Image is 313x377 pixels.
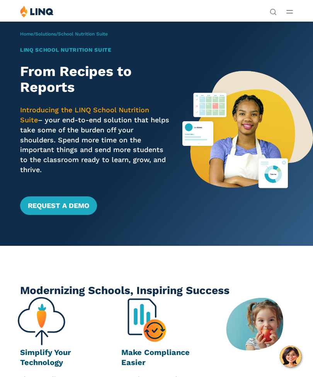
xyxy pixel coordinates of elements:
[121,348,192,367] h3: Make Compliance Easier
[20,196,97,215] a: Request a Demo
[20,105,170,174] p: – your end-to-end solution that helps take some of the burden off your shoulders. Spend more time...
[20,348,91,367] h3: Simplify Your Technology
[270,5,277,15] nav: Utility Navigation
[182,21,313,246] img: Nutrition Suite Launch
[20,5,54,17] img: LINQ | K‑12 Software
[35,31,56,37] a: Solutions
[20,46,170,54] h1: LINQ School Nutrition Suite
[280,346,301,367] button: Hello, have a question? Let’s chat.
[20,31,33,37] a: Home
[20,64,170,96] h2: From Recipes to Reports
[270,8,277,15] button: Open Search Bar
[20,106,149,124] span: Introducing the LINQ School Nutrition Suite
[286,7,293,16] button: Open Main Menu
[20,283,293,298] h2: Modernizing Schools, Inspiring Success
[58,31,108,37] span: School Nutrition Suite
[20,31,108,37] span: / /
